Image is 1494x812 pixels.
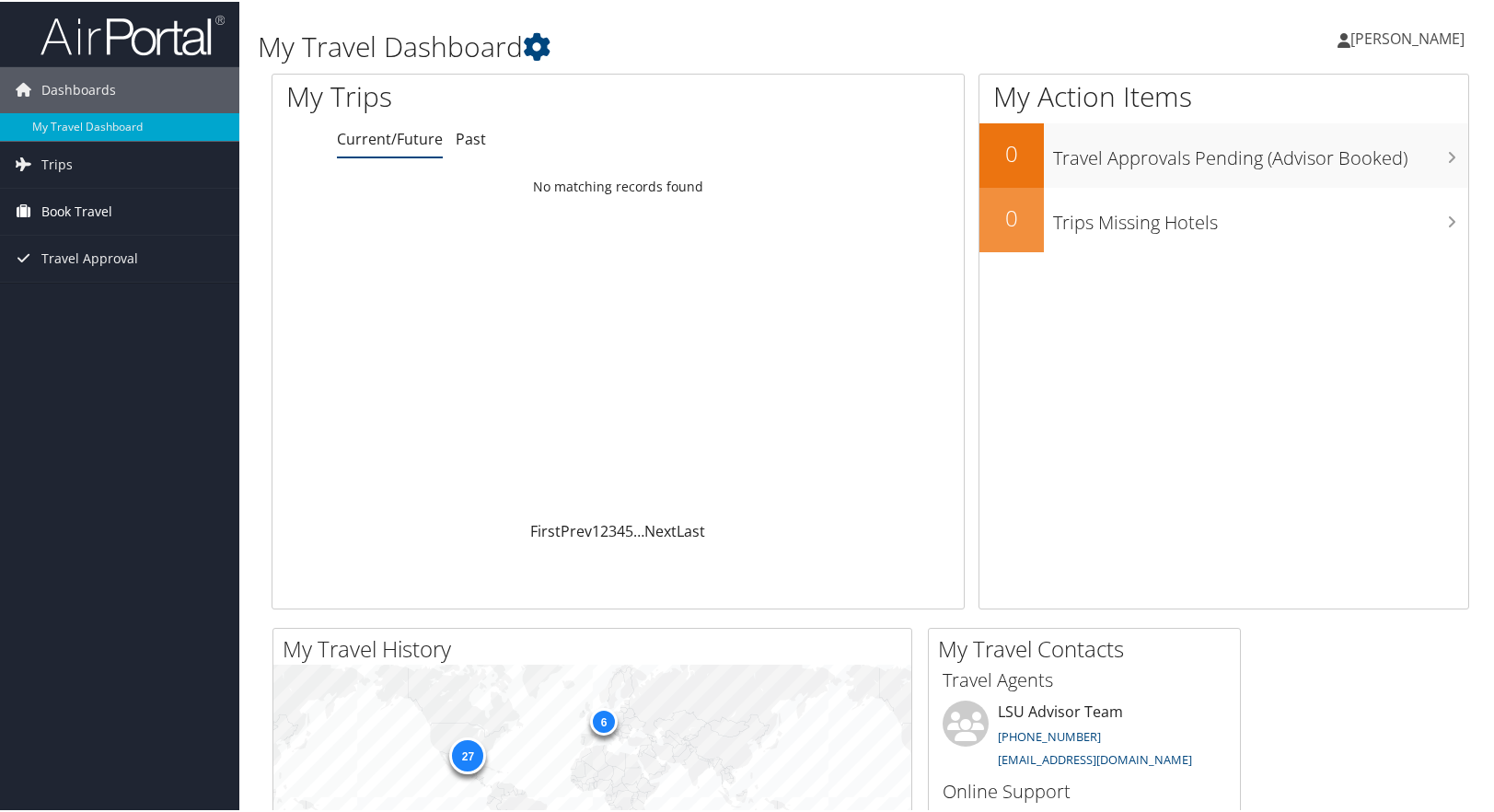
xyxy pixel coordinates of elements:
[1338,9,1483,64] a: [PERSON_NAME]
[1053,134,1468,169] h3: Travel Approvals Pending (Advisor Booked)
[943,666,1226,691] h3: Travel Agents
[41,187,112,233] span: Book Travel
[41,65,116,111] span: Dashboards
[998,749,1192,766] a: [EMAIL_ADDRESS][DOMAIN_NAME]
[979,201,1044,232] h2: 0
[456,127,486,147] a: Past
[1350,27,1465,47] span: [PERSON_NAME]
[644,519,677,539] a: Next
[258,26,1074,64] h1: My Travel Dashboard
[41,140,73,186] span: Trips
[337,127,443,147] a: Current/Future
[979,122,1468,186] a: 0Travel Approvals Pending (Advisor Booked)
[933,699,1235,774] li: LSU Advisor Team
[590,705,618,733] div: 6
[286,75,662,114] h1: My Trips
[979,136,1044,168] h2: 0
[633,519,644,539] span: …
[41,234,138,280] span: Travel Approval
[272,168,964,202] td: No matching records found
[561,519,592,539] a: Prev
[998,726,1101,743] a: [PHONE_NUMBER]
[617,519,625,539] a: 4
[592,519,600,539] a: 1
[938,632,1240,663] h2: My Travel Contacts
[1053,199,1468,234] h3: Trips Missing Hotels
[979,75,1468,114] h1: My Action Items
[530,519,561,539] a: First
[283,632,911,663] h2: My Travel History
[41,12,225,55] img: airportal-logo.png
[979,186,1468,250] a: 0Trips Missing Hotels
[677,519,705,539] a: Last
[449,736,486,772] div: 27
[625,519,633,539] a: 5
[608,519,617,539] a: 3
[943,777,1226,803] h3: Online Support
[600,519,608,539] a: 2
